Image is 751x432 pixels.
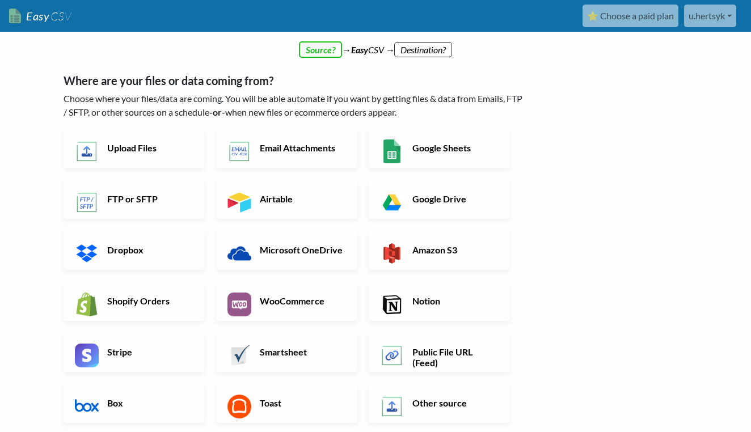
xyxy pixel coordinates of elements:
h6: Smartsheet [257,346,346,357]
a: Google Drive [369,179,510,219]
a: Google Sheets [369,128,510,168]
img: Toast App & API [227,395,251,418]
img: Other Source App & API [380,395,404,418]
h6: Amazon S3 [410,244,499,255]
a: Email Attachments [216,128,357,168]
img: Notion App & API [380,293,404,316]
a: WooCommerce [216,281,357,321]
a: Other source [369,383,510,423]
a: Amazon S3 [369,230,510,270]
a: Airtable [216,179,357,219]
p: Choose where your files/data are coming. You will be able automate if you want by getting files &... [64,92,526,119]
img: Upload Files App & API [75,139,99,163]
h6: Email Attachments [257,142,346,153]
img: WooCommerce App & API [227,293,251,316]
h6: Airtable [257,193,346,204]
a: ⭐ Choose a paid plan [583,5,678,27]
img: Dropbox App & API [75,242,99,265]
h6: Microsoft OneDrive [257,244,346,255]
img: Smartsheet App & API [227,344,251,367]
h6: FTP or SFTP [104,193,193,204]
a: Public File URL (Feed) [369,332,510,372]
a: Notion [369,281,510,321]
h6: Google Drive [410,193,499,204]
b: -or- [209,107,225,117]
img: Email New CSV or XLSX File App & API [227,139,251,163]
img: Airtable App & API [227,190,251,214]
h5: Where are your files or data coming from? [64,74,526,87]
img: Google Drive App & API [380,190,404,214]
h6: WooCommerce [257,295,346,306]
img: Microsoft OneDrive App & API [227,242,251,265]
h6: Public File URL (Feed) [410,346,499,368]
a: u.hertsyk [684,5,736,27]
a: FTP or SFTP [64,179,205,219]
h6: Toast [257,397,346,408]
h6: Google Sheets [410,142,499,153]
h6: Box [104,397,193,408]
a: Stripe [64,332,205,372]
a: Dropbox [64,230,205,270]
img: Public File URL App & API [380,344,404,367]
h6: Upload Files [104,142,193,153]
a: Shopify Orders [64,281,205,321]
a: Microsoft OneDrive [216,230,357,270]
a: Smartsheet [216,332,357,372]
h6: Stripe [104,346,193,357]
div: → CSV → [52,32,699,57]
h6: Notion [410,295,499,306]
a: Upload Files [64,128,205,168]
a: EasyCSV [9,5,71,28]
img: Box App & API [75,395,99,418]
img: Google Sheets App & API [380,139,404,163]
img: FTP or SFTP App & API [75,190,99,214]
img: Amazon S3 App & API [380,242,404,265]
a: Box [64,383,205,423]
span: CSV [49,9,71,23]
h6: Shopify Orders [104,295,193,306]
h6: Other source [410,397,499,408]
h6: Dropbox [104,244,193,255]
a: Toast [216,383,357,423]
img: Stripe App & API [75,344,99,367]
img: Shopify App & API [75,293,99,316]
